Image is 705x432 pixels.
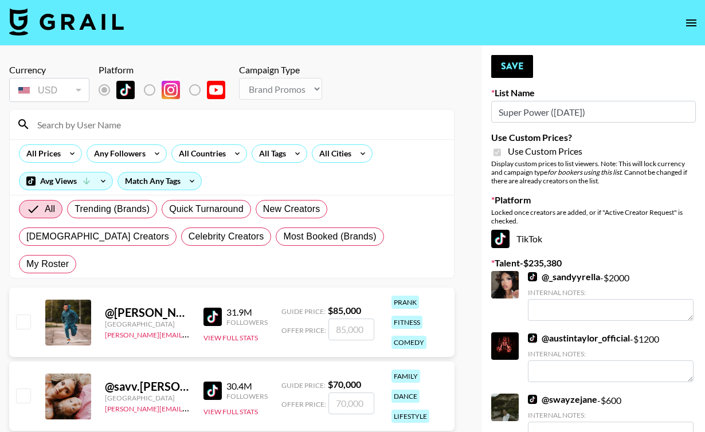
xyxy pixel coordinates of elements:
[328,305,361,316] strong: $ 85,000
[281,307,326,316] span: Guide Price:
[226,318,268,327] div: Followers
[508,146,582,157] span: Use Custom Prices
[528,333,537,343] img: TikTok
[391,410,429,423] div: lifestyle
[105,328,275,339] a: [PERSON_NAME][EMAIL_ADDRESS][DOMAIN_NAME]
[491,257,696,269] label: Talent - $ 235,380
[169,202,244,216] span: Quick Turnaround
[9,76,89,104] div: Currency is locked to USD
[26,230,169,244] span: [DEMOGRAPHIC_DATA] Creators
[528,272,537,281] img: TikTok
[491,132,696,143] label: Use Custom Prices?
[99,64,234,76] div: Platform
[491,87,696,99] label: List Name
[189,230,264,244] span: Celebrity Creators
[528,394,597,405] a: @swayzejane
[491,230,510,248] img: TikTok
[391,370,420,383] div: family
[105,394,190,402] div: [GEOGRAPHIC_DATA]
[19,172,112,190] div: Avg Views
[491,159,696,185] div: Display custom prices to list viewers. Note: This will lock currency and campaign type . Cannot b...
[328,319,374,340] input: 85,000
[19,145,63,162] div: All Prices
[547,168,621,176] em: for bookers using this list
[312,145,354,162] div: All Cities
[226,307,268,318] div: 31.9M
[391,336,426,349] div: comedy
[528,411,694,419] div: Internal Notes:
[172,145,228,162] div: All Countries
[116,81,135,99] img: TikTok
[75,202,150,216] span: Trending (Brands)
[203,333,258,342] button: View Full Stats
[252,145,288,162] div: All Tags
[491,208,696,225] div: Locked once creators are added, or if "Active Creator Request" is checked.
[105,402,275,413] a: [PERSON_NAME][EMAIL_ADDRESS][DOMAIN_NAME]
[87,145,148,162] div: Any Followers
[26,257,69,271] span: My Roster
[203,308,222,326] img: TikTok
[283,230,376,244] span: Most Booked (Brands)
[99,78,234,102] div: List locked to TikTok.
[528,332,630,344] a: @austintaylor_official
[162,81,180,99] img: Instagram
[9,64,89,76] div: Currency
[105,379,190,394] div: @ savv.[PERSON_NAME]
[528,349,694,358] div: Internal Notes:
[491,230,696,248] div: TikTok
[328,379,361,390] strong: $ 70,000
[45,202,55,216] span: All
[239,64,322,76] div: Campaign Type
[528,395,537,404] img: TikTok
[118,172,201,190] div: Match Any Tags
[281,400,326,409] span: Offer Price:
[528,288,694,297] div: Internal Notes:
[528,271,694,321] div: - $ 2000
[203,382,222,400] img: TikTok
[528,332,694,382] div: - $ 1200
[281,381,326,390] span: Guide Price:
[105,320,190,328] div: [GEOGRAPHIC_DATA]
[491,194,696,206] label: Platform
[281,326,326,335] span: Offer Price:
[30,115,447,133] input: Search by User Name
[105,305,190,320] div: @ [PERSON_NAME].[PERSON_NAME]
[391,316,422,329] div: fitness
[680,11,703,34] button: open drawer
[491,55,533,78] button: Save
[11,80,87,100] div: USD
[528,271,600,282] a: @_sandyyrella
[203,407,258,416] button: View Full Stats
[263,202,320,216] span: New Creators
[391,296,419,309] div: prank
[391,390,420,403] div: dance
[226,380,268,392] div: 30.4M
[226,392,268,400] div: Followers
[9,8,124,36] img: Grail Talent
[207,81,225,99] img: YouTube
[328,392,374,414] input: 70,000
